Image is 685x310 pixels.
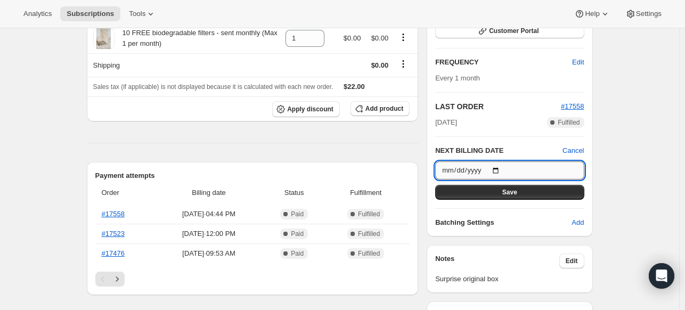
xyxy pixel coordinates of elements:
[585,10,599,18] span: Help
[562,145,584,156] button: Cancel
[95,170,410,181] h2: Payment attempts
[561,101,584,112] button: #17558
[435,23,584,38] button: Customer Portal
[123,6,162,21] button: Tools
[566,257,578,265] span: Edit
[350,101,410,116] button: Add product
[129,10,145,18] span: Tools
[558,118,580,127] span: Fulfilled
[395,58,412,70] button: Shipping actions
[572,57,584,68] span: Edit
[287,105,333,113] span: Apply discount
[358,210,380,218] span: Fulfilled
[291,249,304,258] span: Paid
[272,101,340,117] button: Apply discount
[344,34,361,42] span: $0.00
[23,10,52,18] span: Analytics
[95,272,410,287] nav: Pagination
[60,6,120,21] button: Subscriptions
[17,6,58,21] button: Analytics
[67,10,114,18] span: Subscriptions
[93,83,333,91] span: Sales tax (if applicable) is not displayed because it is calculated with each new order.
[435,185,584,200] button: Save
[568,6,616,21] button: Help
[358,249,380,258] span: Fulfilled
[158,209,260,219] span: [DATE] · 04:44 PM
[110,272,125,287] button: Next
[572,217,584,228] span: Add
[291,210,304,218] span: Paid
[435,274,584,284] span: Surprise original box
[435,74,480,82] span: Every 1 month
[435,145,562,156] h2: NEXT BILLING DATE
[371,34,389,42] span: $0.00
[158,229,260,239] span: [DATE] · 12:00 PM
[566,54,590,71] button: Edit
[102,249,125,257] a: #17476
[435,101,561,112] h2: LAST ORDER
[435,254,559,268] h3: Notes
[87,53,283,77] th: Shipping
[649,263,674,289] div: Open Intercom Messenger
[365,104,403,113] span: Add product
[115,28,280,49] div: 10 FREE biodegradable filters - sent monthly (Max 1 per month)
[291,230,304,238] span: Paid
[102,230,125,238] a: #17523
[561,102,584,110] a: #17558
[636,10,662,18] span: Settings
[435,117,457,128] span: [DATE]
[565,214,590,231] button: Add
[559,254,584,268] button: Edit
[344,83,365,91] span: $22.00
[489,27,539,35] span: Customer Portal
[102,210,125,218] a: #17558
[619,6,668,21] button: Settings
[395,31,412,43] button: Product actions
[328,187,403,198] span: Fulfillment
[158,248,260,259] span: [DATE] · 09:53 AM
[435,57,572,68] h2: FREQUENCY
[435,217,572,228] h6: Batching Settings
[95,181,155,205] th: Order
[158,187,260,198] span: Billing date
[371,61,389,69] span: $0.00
[502,188,517,197] span: Save
[358,230,380,238] span: Fulfilled
[266,187,322,198] span: Status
